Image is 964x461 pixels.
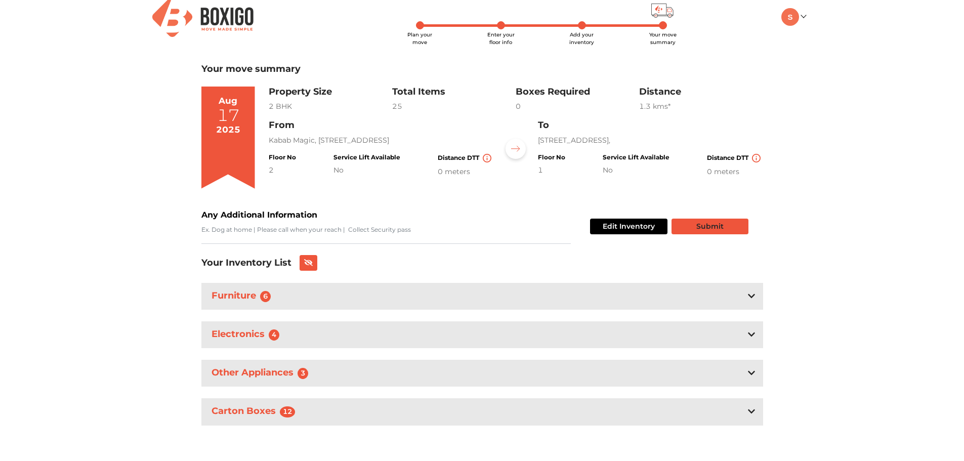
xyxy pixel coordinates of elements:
span: Add your inventory [569,31,594,46]
h3: Other Appliances [209,365,315,381]
span: 6 [260,291,271,302]
b: Any Additional Information [201,210,317,220]
div: 1.3 km s* [639,101,763,112]
h3: Property Size [269,87,392,98]
h3: Electronics [209,327,286,343]
div: No [603,165,669,176]
p: [STREET_ADDRESS], [538,135,763,146]
div: No [333,165,400,176]
div: 2 [269,165,296,176]
div: 1 [538,165,565,176]
div: 0 meters [707,166,763,177]
h3: Furniture [209,288,277,304]
div: Aug [219,95,237,108]
span: 4 [269,329,280,341]
div: 17 [217,107,239,123]
h3: From [269,120,493,131]
h3: Carton Boxes [209,404,302,420]
h4: Service Lift Available [603,154,669,161]
div: 2025 [216,123,240,137]
span: 12 [280,406,296,417]
h4: Floor No [538,154,565,161]
span: Your move summary [649,31,677,46]
h4: Floor No [269,154,296,161]
button: Edit Inventory [590,219,667,234]
h3: To [538,120,763,131]
h3: Your move summary [201,64,763,75]
h4: Distance DTT [707,154,763,162]
h4: Service Lift Available [333,154,400,161]
div: 0 meters [438,166,493,177]
h3: Total Items [392,87,516,98]
h3: Boxes Required [516,87,639,98]
span: Enter your floor info [487,31,515,46]
h3: Your Inventory List [201,258,291,269]
div: 0 [516,101,639,112]
button: Submit [672,219,748,234]
h4: Distance DTT [438,154,493,162]
p: Kabab Magic, [STREET_ADDRESS] [269,135,493,146]
div: 25 [392,101,516,112]
span: 3 [298,368,309,379]
span: Plan your move [407,31,432,46]
div: 2 BHK [269,101,392,112]
h3: Distance [639,87,763,98]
